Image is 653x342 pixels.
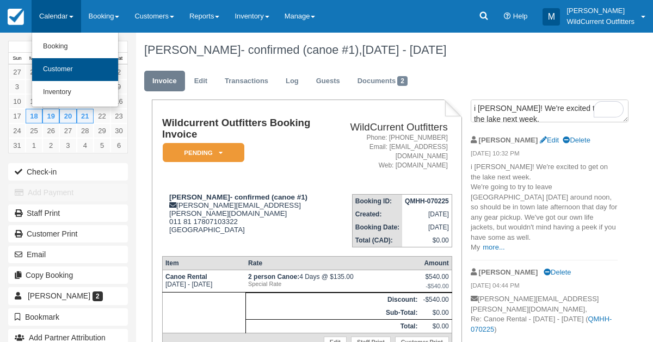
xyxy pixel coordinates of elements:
[162,257,245,270] th: Item
[423,283,448,289] em: -$540.00
[9,138,26,153] a: 31
[245,306,420,320] th: Sub-Total:
[110,123,127,138] a: 30
[483,243,504,251] a: more...
[94,109,110,123] a: 22
[402,234,452,247] td: $0.00
[169,193,307,201] strong: [PERSON_NAME]- confirmed (canoe #1)
[9,109,26,123] a: 17
[566,16,634,27] p: WildCurrent Outfitters
[9,65,26,79] a: 27
[26,79,42,94] a: 4
[420,293,452,307] td: -$540.00
[245,270,420,293] td: 4 Days @ $135.00
[32,58,118,81] a: Customer
[420,257,452,270] th: Amount
[26,138,42,153] a: 1
[93,291,103,301] span: 2
[110,79,127,94] a: 9
[8,9,24,25] img: checkfront-main-nav-mini-logo.png
[110,138,127,153] a: 6
[345,122,448,133] h2: WildCurrent Outfitters
[26,109,42,123] a: 18
[26,65,42,79] a: 28
[245,257,420,270] th: Rate
[186,71,215,92] a: Edit
[59,123,76,138] a: 27
[423,273,448,289] div: $540.00
[479,136,538,144] strong: [PERSON_NAME]
[352,195,402,208] th: Booking ID:
[420,306,452,320] td: $0.00
[471,315,612,333] a: QMHH-070225
[59,138,76,153] a: 3
[77,109,94,123] a: 21
[110,53,127,65] th: Sat
[345,133,448,171] address: Phone: [PHONE_NUMBER] Email: [EMAIL_ADDRESS][DOMAIN_NAME] Web: [DOMAIN_NAME]
[8,184,128,201] button: Add Payment
[8,204,128,222] a: Staff Print
[504,13,511,20] i: Help
[362,43,447,57] span: [DATE] - [DATE]
[8,287,128,304] a: [PERSON_NAME] 2
[162,193,341,234] div: [PERSON_NAME][EMAIL_ADDRESS][PERSON_NAME][DOMAIN_NAME] 011 81 17807103322 [GEOGRAPHIC_DATA]
[28,291,90,300] span: [PERSON_NAME]
[420,320,452,333] td: $0.00
[349,71,416,92] a: Documents2
[352,208,402,221] th: Created:
[540,136,559,144] a: Edit
[245,293,420,307] th: Discount:
[162,117,341,140] h1: Wildcurrent Outfitters Booking Invoice
[397,76,408,86] span: 2
[59,109,76,123] a: 20
[26,123,42,138] a: 25
[163,143,244,162] em: Pending
[77,138,94,153] a: 4
[402,208,452,221] td: [DATE]
[471,149,618,161] em: [DATE] 10:32 PM
[144,43,618,57] h1: [PERSON_NAME]- confirmed (canoe #1),
[278,71,307,92] a: Log
[32,35,118,58] a: Booking
[110,94,127,109] a: 16
[308,71,348,92] a: Guests
[352,221,402,234] th: Booking Date:
[405,197,449,205] strong: QMHH-070225
[566,5,634,16] p: [PERSON_NAME]
[402,221,452,234] td: [DATE]
[144,71,185,92] a: Invoice
[352,234,402,247] th: Total (CAD):
[543,8,560,26] div: M
[9,53,26,65] th: Sun
[471,100,629,122] textarea: To enrich screen reader interactions, please activate Accessibility in Grammarly extension settings
[8,246,128,263] button: Email
[26,94,42,109] a: 11
[162,142,241,163] a: Pending
[9,94,26,109] a: 10
[32,81,118,104] a: Inventory
[165,273,207,281] strong: Canoe Rental
[26,53,42,65] th: Mon
[110,109,127,123] a: 23
[32,33,119,107] ul: Calendar
[248,273,299,281] strong: 2 person Canoe
[77,123,94,138] a: 28
[8,308,128,326] button: Bookmark
[217,71,276,92] a: Transactions
[42,109,59,123] a: 19
[471,162,618,253] p: i [PERSON_NAME]! We're excited to get on the lake next week. We're going to try to leave [GEOGRAP...
[8,266,128,284] button: Copy Booking
[563,136,590,144] a: Delete
[110,65,127,79] a: 2
[94,123,110,138] a: 29
[471,281,618,293] em: [DATE] 04:44 PM
[42,138,59,153] a: 2
[245,320,420,333] th: Total:
[9,79,26,94] a: 3
[94,138,110,153] a: 5
[479,268,538,276] strong: [PERSON_NAME]
[9,123,26,138] a: 24
[513,12,528,20] span: Help
[248,281,417,287] em: Special Rate
[162,270,245,293] td: [DATE] - [DATE]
